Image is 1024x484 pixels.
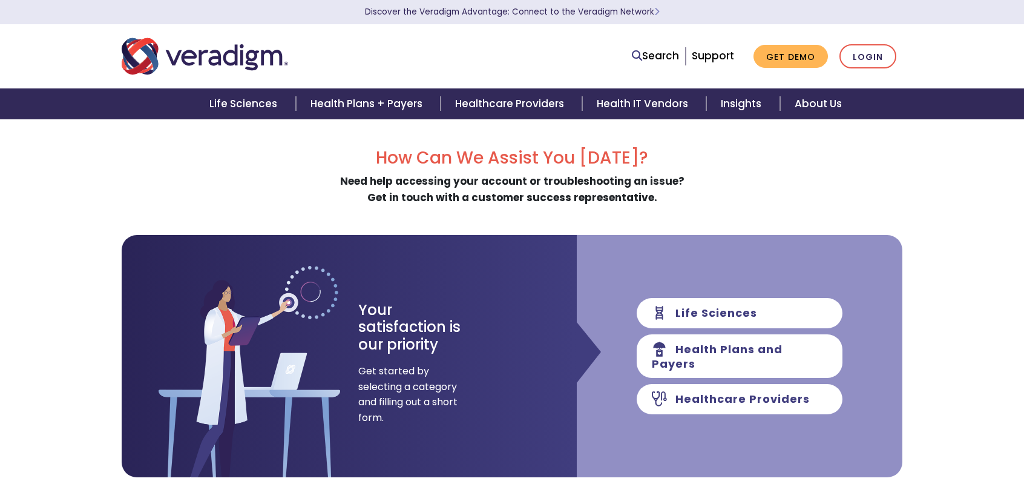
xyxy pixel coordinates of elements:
[122,36,288,76] img: Veradigm logo
[753,45,828,68] a: Get Demo
[780,88,856,119] a: About Us
[692,48,734,63] a: Support
[122,148,902,168] h2: How Can We Assist You [DATE]?
[195,88,295,119] a: Life Sciences
[358,363,458,425] span: Get started by selecting a category and filling out a short form.
[839,44,896,69] a: Login
[582,88,706,119] a: Health IT Vendors
[296,88,441,119] a: Health Plans + Payers
[358,302,482,354] h3: Your satisfaction is our priority
[340,174,684,205] strong: Need help accessing your account or troubleshooting an issue? Get in touch with a customer succes...
[654,6,660,18] span: Learn More
[706,88,779,119] a: Insights
[441,88,582,119] a: Healthcare Providers
[365,6,660,18] a: Discover the Veradigm Advantage: Connect to the Veradigm NetworkLearn More
[632,48,679,64] a: Search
